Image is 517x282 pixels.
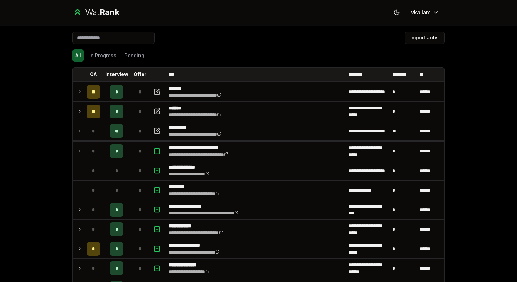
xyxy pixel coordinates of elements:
button: Pending [122,49,147,62]
span: vkallam [411,8,431,16]
button: Import Jobs [405,32,445,44]
a: WatRank [72,7,119,18]
p: OA [90,71,97,78]
span: Rank [100,7,119,17]
div: Wat [85,7,119,18]
button: vkallam [406,6,445,19]
p: Offer [134,71,146,78]
p: Interview [105,71,128,78]
button: All [72,49,84,62]
button: In Progress [87,49,119,62]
